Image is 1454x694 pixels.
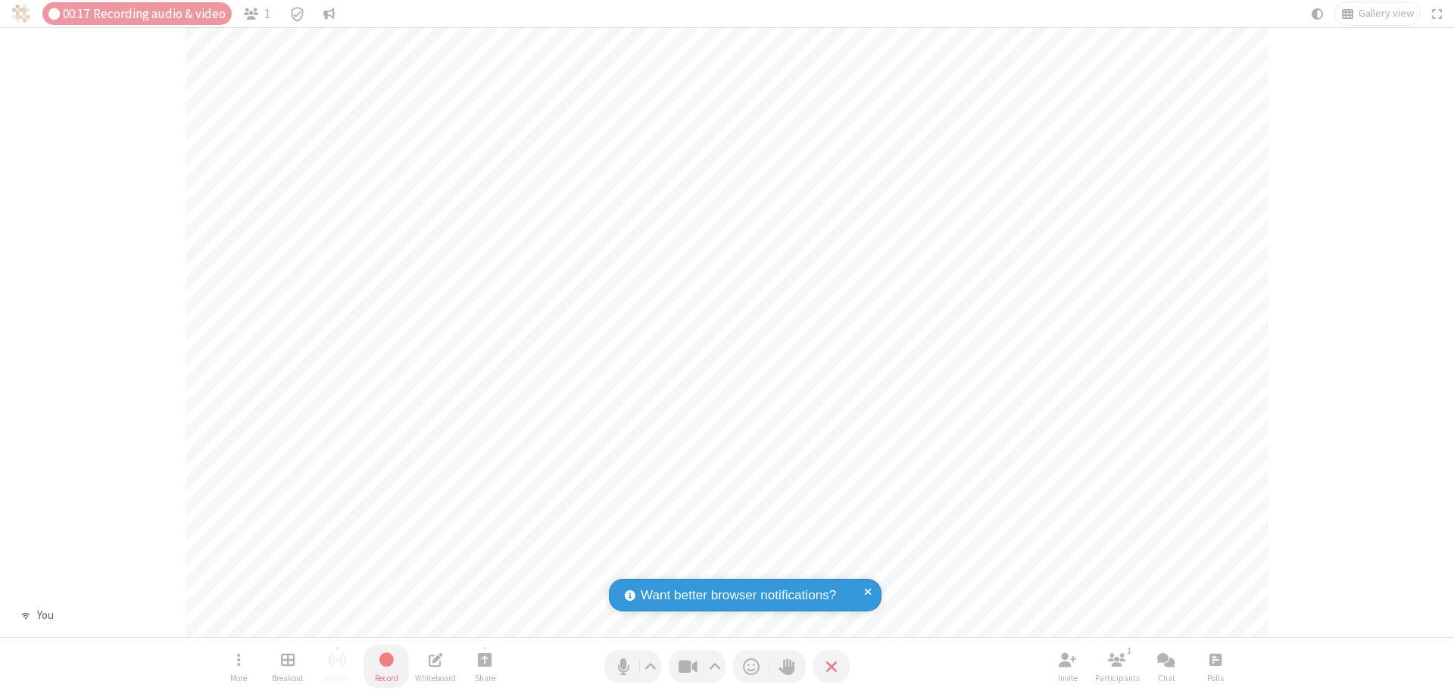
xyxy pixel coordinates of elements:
button: Video setting [705,650,725,683]
button: Open chat [1144,645,1189,688]
span: Breakout [272,674,304,683]
span: Chat [1158,674,1175,683]
button: Mute (⌘+Shift+A) [604,650,661,683]
span: Stream [324,674,350,683]
button: Stop recording [363,645,409,688]
button: Manage Breakout Rooms [265,645,310,688]
button: Stop video (⌘+Shift+V) [669,650,725,683]
button: Open shared whiteboard [413,645,458,688]
span: More [230,674,247,683]
button: Invite participants (⌘+Shift+I) [1045,645,1090,688]
span: Share [475,674,495,683]
button: Fullscreen [1426,2,1449,25]
button: Open participant list [238,2,277,25]
button: Open poll [1193,645,1238,688]
div: Meeting details Encryption enabled [282,2,311,25]
span: Record [375,674,398,683]
img: QA Selenium DO NOT DELETE OR CHANGE [12,5,30,23]
span: Invite [1058,674,1078,683]
span: Participants [1095,674,1140,683]
button: End or leave meeting [813,650,850,683]
div: Audio & video [42,2,232,25]
button: Audio settings [641,650,661,683]
span: 00:17 [63,7,89,21]
span: 1 [264,7,270,21]
button: Start sharing [462,645,507,688]
button: Using system theme [1306,2,1330,25]
span: Recording audio & video [93,7,226,21]
button: Send a reaction [733,650,769,683]
button: Unable to start streaming without first stopping recording [314,645,360,688]
button: Change layout [1335,2,1420,25]
span: Gallery view [1359,8,1414,20]
span: Want better browser notifications? [641,586,836,605]
button: Conversation [317,2,342,25]
span: Polls [1207,674,1224,683]
span: Whiteboard [415,674,456,683]
button: Raise hand [769,650,806,683]
div: You [31,607,59,624]
button: Open menu [216,645,261,688]
button: Open participant list [1094,645,1140,688]
div: 1 [1123,644,1136,658]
